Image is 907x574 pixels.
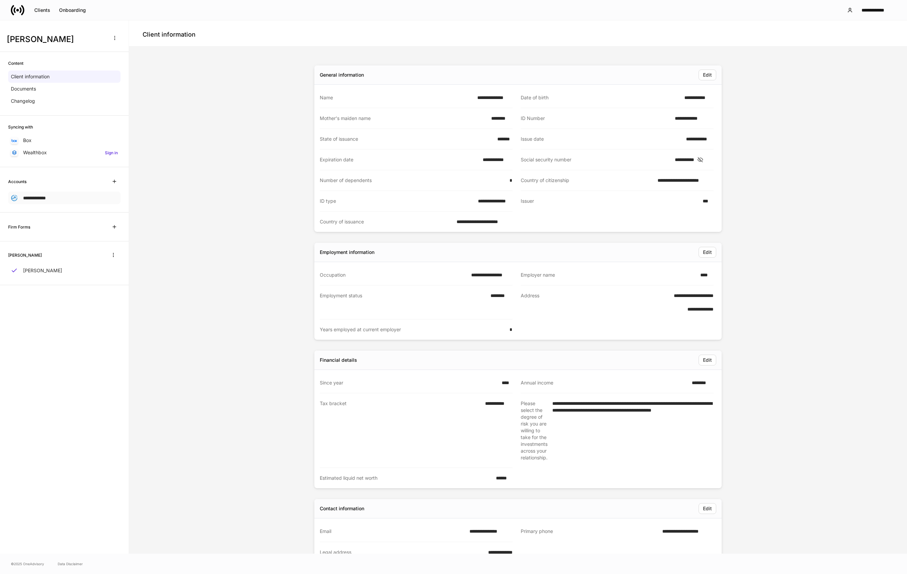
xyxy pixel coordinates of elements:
p: Wealthbox [23,149,47,156]
p: [PERSON_NAME] [23,267,62,274]
div: State of issuance [320,136,493,142]
div: Address [521,292,656,313]
a: Box [8,134,121,146]
div: Country of issuance [320,218,452,225]
p: Client information [11,73,50,80]
div: Years employed at current employer [320,326,505,333]
div: Issue date [521,136,682,142]
div: Edit [703,73,712,77]
div: Name [320,94,473,101]
img: oYqM9ojoZLfzCHUefNbBcWHcyDPbQKagtYciMC8pFl3iZXy3dU33Uwy+706y+0q2uJ1ghNQf2OIHrSh50tUd9HaB5oMc62p0G... [12,139,17,142]
div: Since year [320,379,498,386]
h6: Firm Forms [8,224,30,230]
span: © 2025 OneAdvisory [11,561,44,567]
div: Expiration date [320,156,479,163]
h4: Client information [143,31,196,39]
div: Please select the degree of risk you are willing to take for the investments across your relation... [521,400,548,461]
a: WealthboxSign in [8,146,121,159]
div: Occupation [320,272,467,278]
a: Client information [8,71,121,83]
h6: Syncing with [8,124,33,130]
div: Issuer [521,198,699,205]
div: Clients [34,8,50,13]
div: Date of birth [521,94,680,101]
div: Legal address [320,549,469,569]
button: Edit [699,503,716,514]
h3: [PERSON_NAME] [7,34,105,45]
div: Primary phone [521,528,658,535]
div: Social security number [521,156,671,163]
div: Edit [703,250,712,255]
div: Onboarding [59,8,86,13]
div: Tax bracket [320,400,481,461]
a: Changelog [8,95,121,107]
a: Documents [8,83,121,95]
div: Employer name [521,272,696,278]
div: Number of dependents [320,177,505,184]
div: Edit [703,506,712,511]
button: Edit [699,70,716,80]
div: General information [320,72,364,78]
div: Contact information [320,505,364,512]
h6: Content [8,60,23,66]
div: ID type [320,198,474,204]
div: Mother's maiden name [320,115,487,122]
div: Financial details [320,357,357,363]
div: Employment information [320,249,374,256]
p: Documents [11,85,36,92]
div: Annual income [521,379,688,386]
a: [PERSON_NAME] [8,264,121,277]
button: Edit [699,247,716,258]
button: Onboarding [55,5,90,16]
div: Email [320,528,465,535]
div: Edit [703,358,712,362]
div: ID Number [521,115,671,122]
a: Data Disclaimer [58,561,83,567]
button: Clients [30,5,55,16]
h6: [PERSON_NAME] [8,252,42,258]
div: Employment status [320,292,486,312]
p: Changelog [11,98,35,104]
button: Edit [699,355,716,365]
h6: Accounts [8,178,26,185]
div: Estimated liquid net worth [320,475,492,481]
p: Box [23,137,32,144]
h6: Sign in [105,150,118,156]
div: Country of citizenship [521,177,653,184]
